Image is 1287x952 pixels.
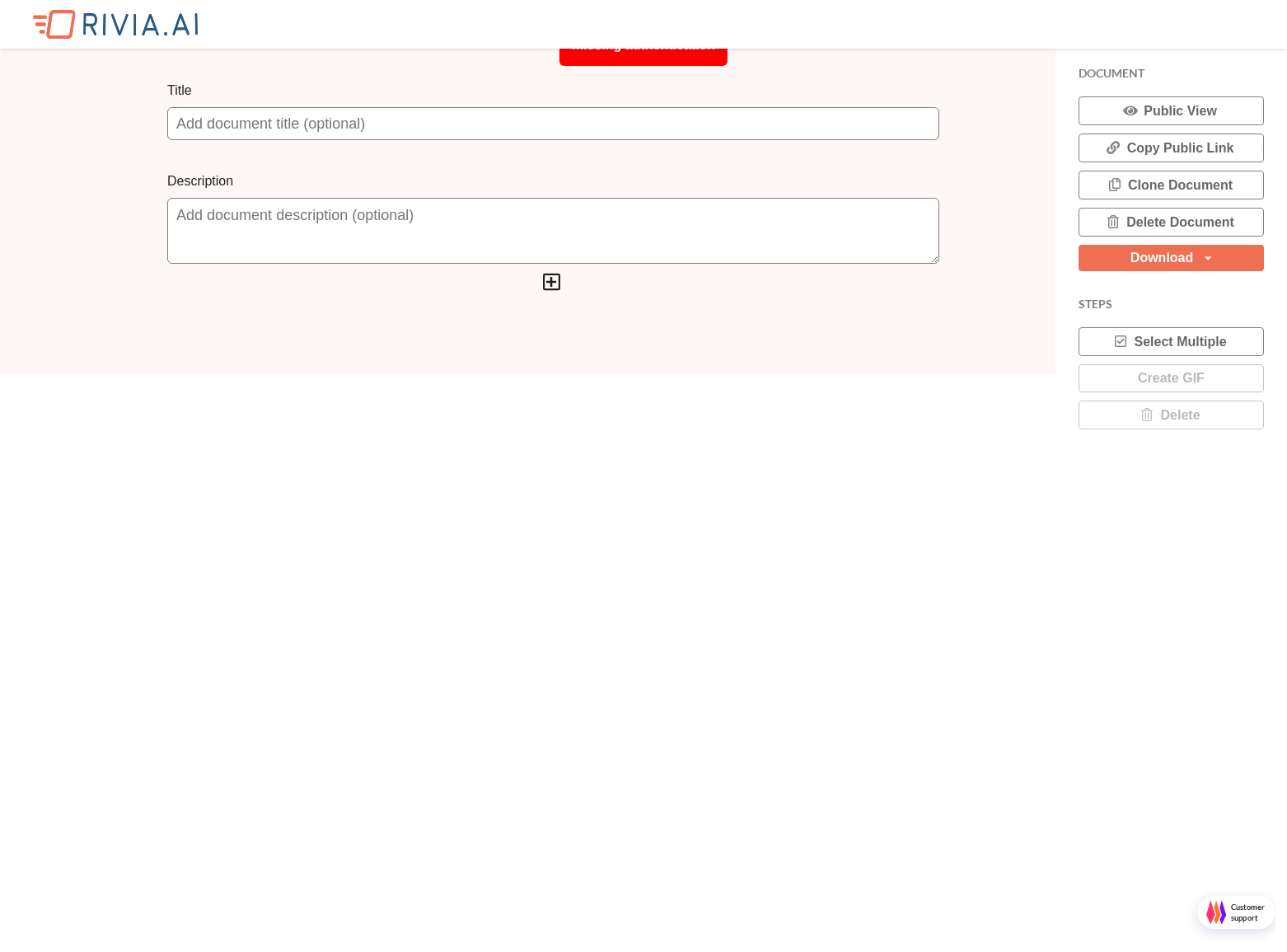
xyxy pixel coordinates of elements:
[167,173,939,190] div: Description
[1079,66,1287,81] h5: DOCUMENT
[167,107,939,140] input: Add document title (optional)
[1079,171,1264,199] button: Clone Document
[1079,297,1287,312] h5: STEPS
[33,10,198,39] img: wBBU9CcdNicVgAAAABJRU5ErkJggg==
[1079,208,1264,237] button: Delete Document
[1079,327,1264,356] button: Select Multiple
[1079,96,1264,125] button: Public View
[167,82,939,99] div: Title
[1079,134,1264,162] button: Copy Public Link
[1130,251,1193,265] div: Download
